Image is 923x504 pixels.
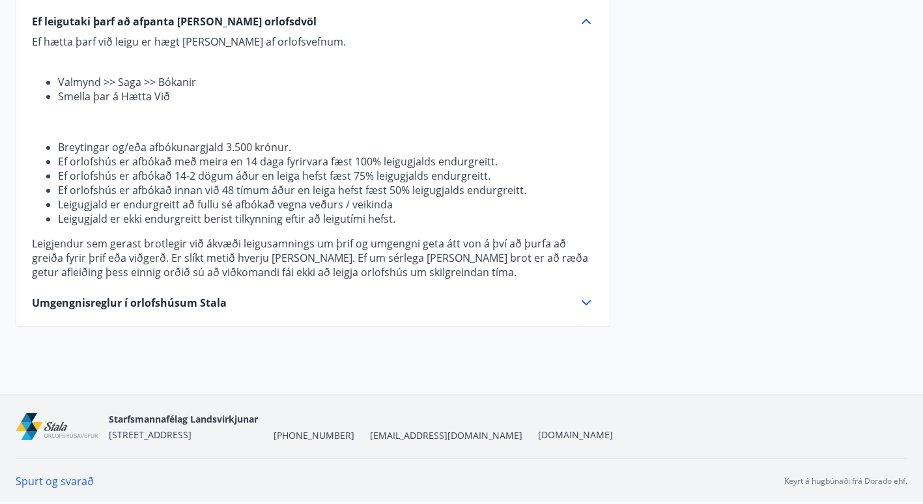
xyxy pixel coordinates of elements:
span: [EMAIL_ADDRESS][DOMAIN_NAME] [370,429,522,442]
li: Ef orlofshús er afbókað innan við 48 tímum áður en leiga hefst fæst 50% leigugjalds endurgreitt. [58,183,594,197]
p: Ef hætta þarf við leigu er hægt [PERSON_NAME] af orlofsvefnum. [32,35,594,49]
div: Ef leigutaki þarf að afpanta [PERSON_NAME] orlofsdvöl [32,29,594,279]
span: [PHONE_NUMBER] [274,429,354,442]
a: [DOMAIN_NAME] [538,428,613,441]
li: Leigugjald er endurgreitt að fullu sé afbókað vegna veðurs / veikinda [58,197,594,212]
a: Spurt og svarað [16,474,94,488]
div: Umgengnisreglur í orlofshúsum Stala [32,295,594,311]
span: Ef leigutaki þarf að afpanta [PERSON_NAME] orlofsdvöl [32,14,317,29]
span: Starfsmannafélag Landsvirkjunar [109,413,258,425]
li: Breytingar og/eða afbókunargjald 3.500 krónur. [58,140,594,154]
li: Valmynd >> Saga >> Bókanir [58,75,594,89]
p: Leigjendur sem gerast brotlegir við ákvæði leigusamnings um þrif og umgengni geta átt von á því a... [32,236,594,279]
li: Ef orlofshús er afbókað 14-2 dögum áður en leiga hefst fæst 75% leigugjalds endurgreitt. [58,169,594,183]
p: Keyrt á hugbúnaði frá Dorado ehf. [784,475,907,487]
div: Ef leigutaki þarf að afpanta [PERSON_NAME] orlofsdvöl [32,14,594,29]
span: Umgengnisreglur í orlofshúsum Stala [32,296,227,310]
li: Smella þar á Hætta Við [58,89,594,104]
li: Leigugjald er ekki endurgreitt berist tilkynning eftir að leigutími hefst. [58,212,594,226]
span: [STREET_ADDRESS] [109,428,192,441]
li: Ef orlofshús er afbókað með meira en 14 daga fyrirvara fæst 100% leigugjalds endurgreitt. [58,154,594,169]
img: mEl60ZlWq2dfEsT9wIdje1duLb4bJloCzzh6OZwP.png [16,413,98,441]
